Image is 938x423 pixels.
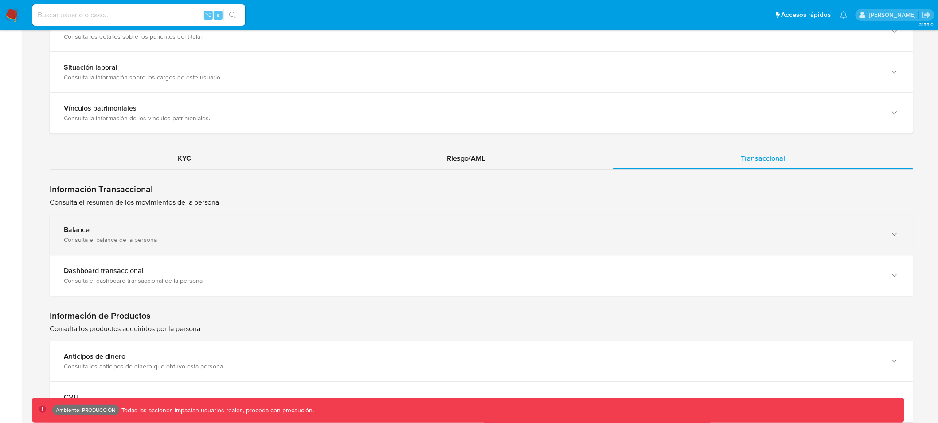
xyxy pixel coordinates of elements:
a: Notificaciones [840,11,848,19]
h1: Información de Productos [50,310,913,321]
span: KYC [178,153,191,163]
span: Transaccional [741,153,785,163]
span: ⌥ [205,11,211,19]
button: search-icon [223,9,242,21]
p: Todas las acciones impactan usuarios reales, proceda con precaución. [119,406,314,415]
span: s [217,11,219,19]
p: yamil.zavala@mercadolibre.com [869,11,919,19]
span: 3.155.0 [919,21,934,28]
h1: Información Transaccional [50,184,913,195]
span: Accesos rápidos [782,10,831,20]
p: Ambiente: PRODUCCIÓN [56,408,116,412]
p: Consulta el resumen de los movimientos de la persona [50,198,913,207]
span: Riesgo/AML [447,153,485,163]
p: Consulta los productos adquiridos por la persona [50,324,913,334]
a: Salir [922,10,931,20]
input: Buscar usuario o caso... [32,9,245,21]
